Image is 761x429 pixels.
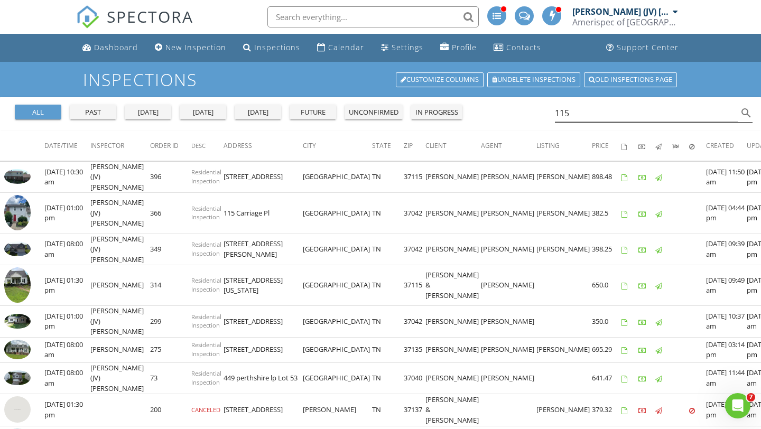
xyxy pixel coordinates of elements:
[44,265,90,306] td: [DATE] 01:30 pm
[44,362,90,394] td: [DATE] 08:00 am
[90,193,150,234] td: [PERSON_NAME] (JV) [PERSON_NAME]
[94,42,138,52] div: Dashboard
[706,193,747,234] td: [DATE] 04:44 pm
[536,193,592,234] td: [PERSON_NAME]
[44,131,90,161] th: Date/Time: Not sorted.
[235,105,281,119] button: [DATE]
[19,107,57,118] div: all
[425,394,481,426] td: [PERSON_NAME] & [PERSON_NAME]
[592,234,621,265] td: 398.25
[303,234,372,265] td: [GEOGRAPHIC_DATA]
[313,38,368,58] a: Calendar
[415,107,458,118] div: in progress
[536,337,592,362] td: [PERSON_NAME]
[481,141,502,150] span: Agent
[404,306,425,338] td: 37042
[536,394,592,426] td: [PERSON_NAME]
[303,265,372,306] td: [GEOGRAPHIC_DATA]
[191,341,221,358] span: Residential Inspection
[290,105,336,119] button: future
[489,38,545,58] a: Contacts
[481,161,536,193] td: [PERSON_NAME]
[303,394,372,426] td: [PERSON_NAME]
[303,362,372,394] td: [GEOGRAPHIC_DATA]
[78,38,142,58] a: Dashboard
[706,394,747,426] td: [DATE] 05:02 pm
[150,193,191,234] td: 366
[44,141,78,150] span: Date/Time
[584,72,677,87] a: Old inspections page
[481,337,536,362] td: [PERSON_NAME]
[90,265,150,306] td: [PERSON_NAME]
[254,42,300,52] div: Inspections
[76,14,193,36] a: SPECTORA
[592,141,609,150] span: Price
[44,306,90,338] td: [DATE] 01:00 pm
[150,394,191,426] td: 200
[90,131,150,161] th: Inspector: Not sorted.
[572,6,670,17] div: [PERSON_NAME] (JV) [PERSON_NAME]
[404,193,425,234] td: 37042
[706,265,747,306] td: [DATE] 09:49 am
[349,107,398,118] div: unconfirmed
[621,131,638,161] th: Agreements signed: Not sorted.
[165,42,226,52] div: New Inspection
[706,234,747,265] td: [DATE] 09:39 am
[536,234,592,265] td: [PERSON_NAME]
[4,195,31,230] img: 9154993%2Fcover_photos%2FfYw6pF7u8WD982ZDMG8q%2Fsmall.jpeg
[4,370,31,385] img: 8267460%2Fcover_photos%2FSRN2UsVlW8byegyqb0um%2Fsmall.jpeg
[90,362,150,394] td: [PERSON_NAME] (JV) [PERSON_NAME]
[372,265,404,306] td: TN
[83,70,678,89] h1: Inspections
[4,396,31,423] img: streetview
[372,234,404,265] td: TN
[404,362,425,394] td: 37040
[425,161,481,193] td: [PERSON_NAME]
[602,38,683,58] a: Support Center
[487,72,580,87] a: Undelete inspections
[44,394,90,426] td: [DATE] 01:30 pm
[555,105,738,122] input: Search
[404,131,425,161] th: Zip: Not sorted.
[150,265,191,306] td: 314
[191,240,221,257] span: Residential Inspection
[90,337,150,362] td: [PERSON_NAME]
[107,5,193,27] span: SPECTORA
[191,276,221,293] span: Residential Inspection
[592,131,621,161] th: Price: Not sorted.
[224,362,303,394] td: 449 perthshire lp Lot 53
[303,306,372,338] td: [GEOGRAPHIC_DATA]
[404,265,425,306] td: 37115
[411,105,462,119] button: in progress
[372,141,391,150] span: State
[224,265,303,306] td: [STREET_ADDRESS][US_STATE]
[267,6,479,27] input: Search everything...
[404,337,425,362] td: 37135
[747,393,755,402] span: 7
[592,394,621,426] td: 379.32
[44,193,90,234] td: [DATE] 01:00 pm
[592,193,621,234] td: 382.5
[706,306,747,338] td: [DATE] 10:37 am
[150,337,191,362] td: 275
[425,234,481,265] td: [PERSON_NAME]
[592,337,621,362] td: 695.29
[4,169,31,184] img: 9288308%2Fcover_photos%2Flo6DRzxmfxFEyOMgbdh6%2Fsmall.jpeg
[655,131,672,161] th: Published: Not sorted.
[44,234,90,265] td: [DATE] 08:00 am
[184,107,222,118] div: [DATE]
[592,265,621,306] td: 650.0
[404,394,425,426] td: 37137
[125,105,171,119] button: [DATE]
[129,107,167,118] div: [DATE]
[372,337,404,362] td: TN
[689,131,706,161] th: Canceled: Not sorted.
[372,362,404,394] td: TN
[396,72,484,87] a: Customize Columns
[436,38,481,58] a: Profile
[425,306,481,338] td: [PERSON_NAME]
[191,142,206,150] span: Desc
[303,161,372,193] td: [GEOGRAPHIC_DATA]
[303,131,372,161] th: City: Not sorted.
[15,105,61,119] button: all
